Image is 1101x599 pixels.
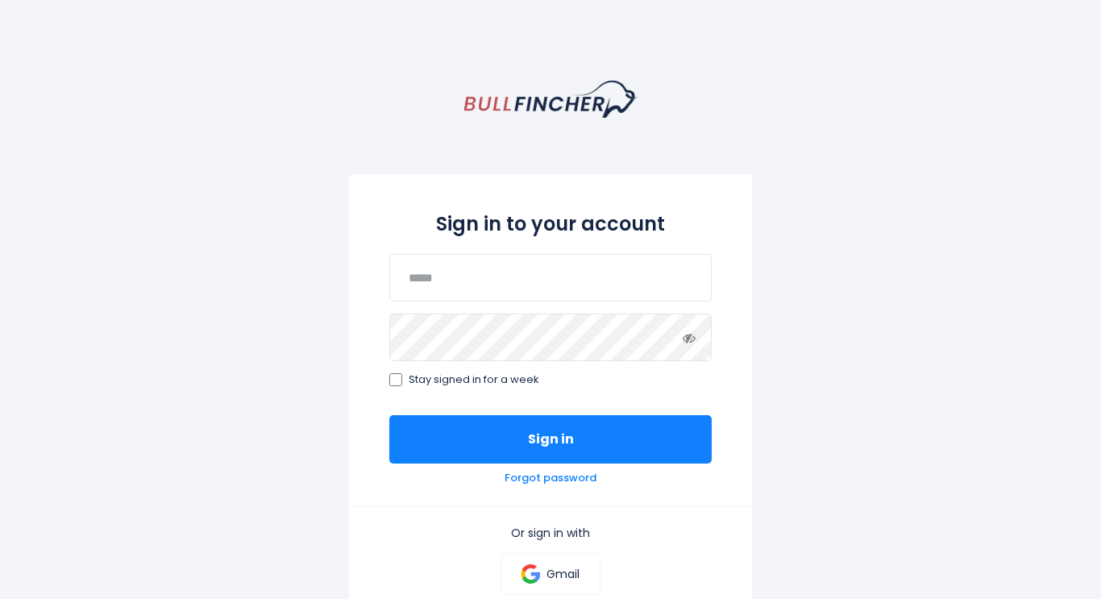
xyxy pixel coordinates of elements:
[409,373,539,387] span: Stay signed in for a week
[501,553,600,595] a: Gmail
[389,373,402,386] input: Stay signed in for a week
[389,526,712,540] p: Or sign in with
[505,472,596,485] a: Forgot password
[389,415,712,464] button: Sign in
[546,567,580,581] p: Gmail
[389,210,712,238] h2: Sign in to your account
[464,81,638,118] a: homepage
